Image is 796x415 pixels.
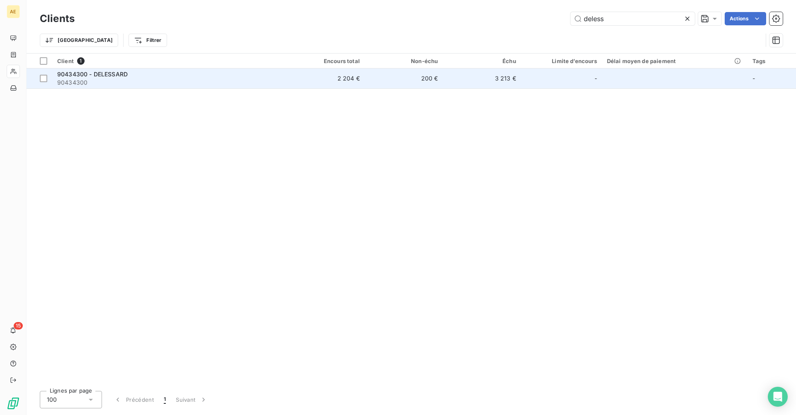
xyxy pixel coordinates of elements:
[47,395,57,404] span: 100
[164,395,166,404] span: 1
[171,391,213,408] button: Suivant
[77,57,85,65] span: 1
[57,71,128,78] span: 90434300 - DELESSARD
[7,5,20,18] div: AE
[129,34,167,47] button: Filtrer
[57,58,74,64] span: Client
[7,397,20,410] img: Logo LeanPay
[443,68,521,88] td: 3 213 €
[291,58,359,64] div: Encours total
[109,391,159,408] button: Précédent
[768,387,788,407] div: Open Intercom Messenger
[526,58,597,64] div: Limite d’encours
[40,34,118,47] button: [GEOGRAPHIC_DATA]
[448,58,516,64] div: Échu
[159,391,171,408] button: 1
[725,12,766,25] button: Actions
[595,74,597,83] span: -
[286,68,364,88] td: 2 204 €
[57,78,282,87] span: 90434300
[365,68,443,88] td: 200 €
[570,12,695,25] input: Rechercher
[607,58,743,64] div: Délai moyen de paiement
[752,58,791,64] div: Tags
[370,58,438,64] div: Non-échu
[40,11,75,26] h3: Clients
[14,322,23,330] span: 15
[752,75,755,82] span: -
